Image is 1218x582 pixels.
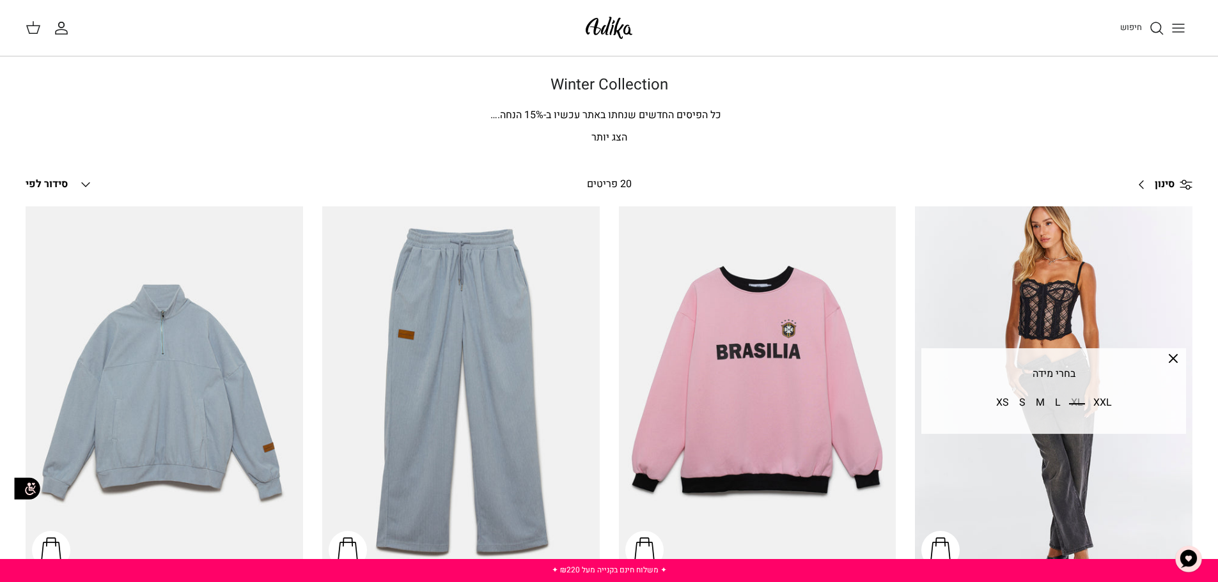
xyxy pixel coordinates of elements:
a: ג׳ינס All Or Nothing קריס-קרוס | BOYFRIEND [915,206,1192,576]
span: חיפוש [1120,21,1142,33]
a: ✦ משלוח חינם בקנייה מעל ₪220 ✦ [552,564,667,576]
p: XL [1069,393,1085,414]
p: L [1053,393,1063,414]
p: XXL [1091,393,1114,414]
button: Toggle menu [1164,14,1192,42]
p: בחרי מידה [923,366,1184,383]
span: % הנחה. [490,107,543,123]
a: חיפוש [1120,20,1164,36]
p: S [1017,393,1027,414]
button: צ'אט [1169,540,1208,578]
p: XS [994,393,1011,414]
a: סינון [1129,169,1192,200]
span: סידור לפי [26,176,68,192]
a: סווטשירט Brazilian Kid [619,206,896,576]
span: 15 [524,107,536,123]
img: Adika IL [582,13,636,43]
div: 20 פריטים [474,176,744,193]
a: מכנסי טרנינג City strolls [322,206,600,576]
img: accessibility_icon02.svg [10,471,45,506]
a: החשבון שלי [54,20,74,36]
span: סינון [1155,176,1175,193]
p: M [1034,393,1047,414]
p: הצג יותר [162,130,1057,146]
button: סידור לפי [26,171,93,199]
h1: Winter Collection [162,76,1057,95]
span: כל הפיסים החדשים שנחתו באתר עכשיו ב- [543,107,721,123]
a: סווטשירט City Strolls אוברסייז [26,206,303,576]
